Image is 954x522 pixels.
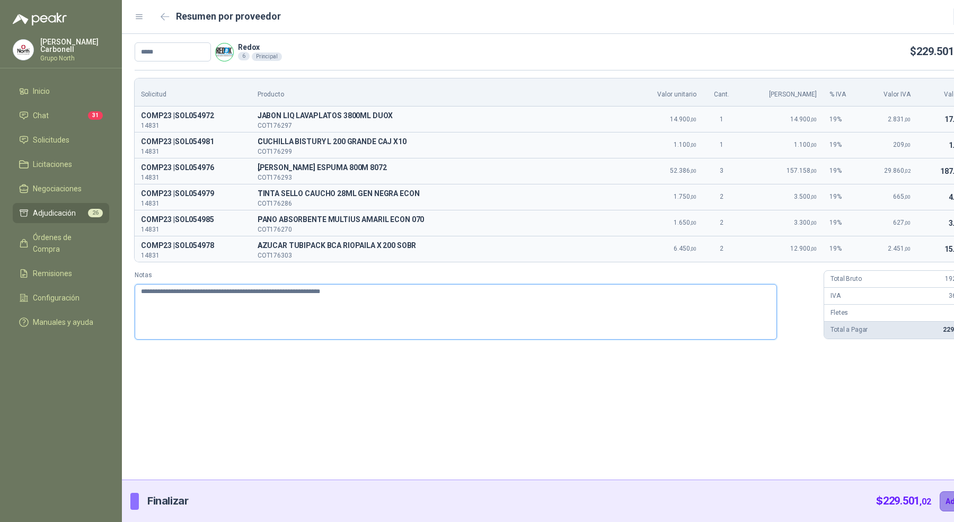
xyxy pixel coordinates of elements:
span: 229.501 [883,494,931,507]
span: AZUCAR TUBIPACK BCA RIOPAILA X 200 SOBR [258,240,626,252]
p: T [258,188,626,200]
span: Licitaciones [33,158,72,170]
span: 31 [88,111,103,120]
a: Inicio [13,81,109,101]
p: Grupo North [40,55,109,61]
span: ,00 [690,117,696,122]
p: C [258,136,626,148]
span: 1.100 [794,141,817,148]
th: Cant. [703,78,741,107]
span: ,00 [810,168,817,174]
p: COT176297 [258,122,626,129]
span: 29.860 [884,167,911,174]
span: 3.300 [794,219,817,226]
span: Órdenes de Compra [33,232,99,255]
span: 1.650 [674,219,696,226]
span: 157.158 [787,167,817,174]
span: Solicitudes [33,134,69,146]
a: Manuales y ayuda [13,312,109,332]
th: Valor IVA [863,78,917,107]
p: COMP23 | SOL054976 [141,162,245,174]
p: COMP23 | SOL054981 [141,136,245,148]
span: Chat [33,110,49,121]
a: Remisiones [13,263,109,284]
a: Órdenes de Compra [13,227,109,259]
span: Manuales y ayuda [33,316,93,328]
p: P [258,214,626,226]
span: ,00 [690,142,696,148]
span: 627 [893,219,911,226]
span: ,00 [690,194,696,200]
p: 14831 [141,174,245,181]
span: ,00 [904,246,911,252]
td: 2 [703,184,741,210]
span: ,00 [904,194,911,200]
span: 2.451 [888,245,911,252]
label: Notas [135,270,815,280]
h2: Resumen por proveedor [176,9,281,24]
td: 1 [703,107,741,132]
td: 19 % [823,184,863,210]
span: ,02 [904,168,911,174]
span: 1.750 [674,193,696,200]
p: COT176286 [258,200,626,207]
p: $ [876,493,931,509]
span: Negociaciones [33,183,82,194]
td: 1 [703,132,741,158]
p: IVA [831,291,841,301]
td: 19 % [823,107,863,132]
span: ,00 [690,168,696,174]
p: J [258,110,626,122]
span: 12.900 [790,245,817,252]
p: COT176293 [258,174,626,181]
a: Chat31 [13,105,109,126]
img: Logo peakr [13,13,67,25]
td: 3 [703,158,741,184]
a: Configuración [13,288,109,308]
span: ,00 [690,246,696,252]
td: 19 % [823,236,863,261]
p: COT176270 [258,226,626,233]
img: Company Logo [216,43,233,61]
th: % IVA [823,78,863,107]
div: Principal [252,52,282,61]
span: ,00 [904,117,911,122]
span: JABON LIQ LAVAPLATOS 3800ML DUOX [258,110,626,122]
p: 14831 [141,200,245,207]
span: 14.900 [790,116,817,123]
span: 3.500 [794,193,817,200]
a: Negociaciones [13,179,109,199]
a: Adjudicación26 [13,203,109,223]
span: 14.900 [670,116,696,123]
span: ,00 [810,117,817,122]
span: ,00 [690,220,696,226]
span: ,00 [904,220,911,226]
span: 1.100 [674,141,696,148]
span: TINTA SELLO CAUCHO 28ML GEN NEGRA ECON [258,188,626,200]
a: Licitaciones [13,154,109,174]
img: Company Logo [13,40,33,60]
span: Inicio [33,85,50,97]
span: ,00 [810,194,817,200]
span: ,02 [920,497,931,507]
p: COT176303 [258,252,626,259]
td: 19 % [823,132,863,158]
span: 209 [893,141,911,148]
p: [PERSON_NAME] Carbonell [40,38,109,53]
span: 2.831 [888,116,911,123]
p: A [258,240,626,252]
span: CUCHILLA BISTURY L 200 GRANDE CAJ X10 [258,136,626,148]
p: Total Bruto [831,274,861,284]
span: ,00 [810,142,817,148]
div: 6 [238,52,250,60]
p: COMP23 | SOL054972 [141,110,245,122]
p: Total a Pagar [831,325,868,335]
p: COMP23 | SOL054979 [141,188,245,200]
td: 19 % [823,158,863,184]
p: 14831 [141,252,245,259]
td: 19 % [823,210,863,236]
span: PANO ABSORBENTE MULTIUS AMARIL ECON 070 [258,214,626,226]
th: Valor unitario [632,78,703,107]
p: COMP23 | SOL054978 [141,240,245,252]
p: J [258,162,626,174]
